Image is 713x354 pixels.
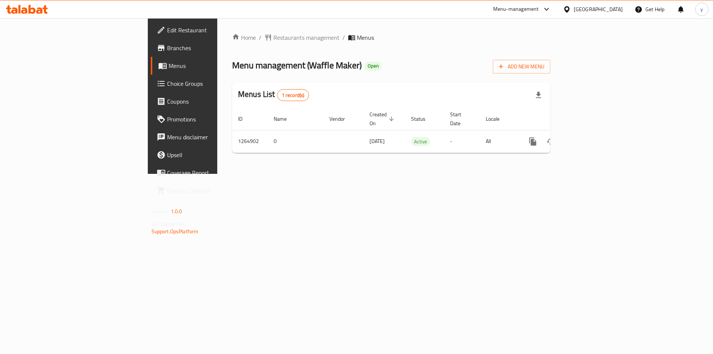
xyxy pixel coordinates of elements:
[232,57,362,74] span: Menu management ( Waffle Maker )
[167,26,261,35] span: Edit Restaurant
[171,207,182,216] span: 1.0.0
[152,227,199,236] a: Support.OpsPlatform
[151,75,267,92] a: Choice Groups
[365,63,382,69] span: Open
[450,110,471,128] span: Start Date
[151,21,267,39] a: Edit Restaurant
[167,43,261,52] span: Branches
[365,62,382,71] div: Open
[232,33,550,42] nav: breadcrumb
[151,39,267,57] a: Branches
[151,92,267,110] a: Coupons
[480,130,518,153] td: All
[518,108,601,130] th: Actions
[493,60,550,74] button: Add New Menu
[273,33,339,42] span: Restaurants management
[167,186,261,195] span: Grocery Checklist
[274,114,296,123] span: Name
[411,114,435,123] span: Status
[152,207,170,216] span: Version:
[524,133,542,150] button: more
[151,164,267,182] a: Coverage Report
[167,115,261,124] span: Promotions
[151,146,267,164] a: Upsell
[357,33,374,42] span: Menus
[167,79,261,88] span: Choice Groups
[411,137,430,146] span: Active
[499,62,544,71] span: Add New Menu
[530,86,547,104] div: Export file
[542,133,560,150] button: Change Status
[369,110,396,128] span: Created On
[152,219,186,229] span: Get support on:
[151,110,267,128] a: Promotions
[444,130,480,153] td: -
[277,89,309,101] div: Total records count
[167,150,261,159] span: Upsell
[277,92,309,99] span: 1 record(s)
[238,89,309,101] h2: Menus List
[486,114,509,123] span: Locale
[700,5,703,13] span: y
[574,5,623,13] div: [GEOGRAPHIC_DATA]
[268,130,323,153] td: 0
[493,5,539,14] div: Menu-management
[151,128,267,146] a: Menu disclaimer
[167,168,261,177] span: Coverage Report
[167,97,261,106] span: Coupons
[342,33,345,42] li: /
[264,33,339,42] a: Restaurants management
[369,136,385,146] span: [DATE]
[151,182,267,199] a: Grocery Checklist
[329,114,355,123] span: Vendor
[232,108,601,153] table: enhanced table
[169,61,261,70] span: Menus
[167,133,261,142] span: Menu disclaimer
[238,114,252,123] span: ID
[151,57,267,75] a: Menus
